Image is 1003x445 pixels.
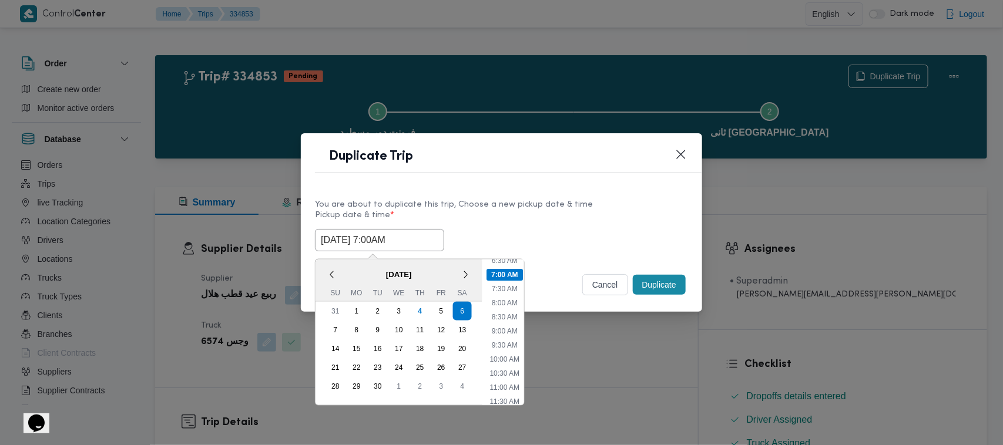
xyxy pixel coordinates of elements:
iframe: chat widget [12,398,49,433]
div: You are about to duplicate this trip, Choose a new pickup date & time [315,198,688,211]
ul: Time [485,259,524,405]
button: cancel [582,274,628,295]
li: 6:30 AM [487,255,522,267]
label: Pickup date & time [315,211,688,229]
button: Closes this modal window [674,147,688,161]
h1: Duplicate Trip [329,147,413,166]
input: Choose date & time [315,229,444,251]
button: Duplicate [633,275,686,295]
